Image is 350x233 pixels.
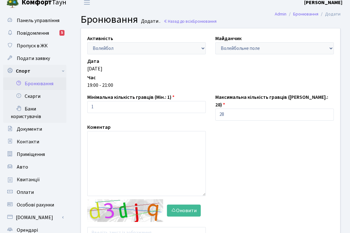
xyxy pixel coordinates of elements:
label: Дата [87,57,99,65]
a: Панель управління [3,14,66,27]
span: Повідомлення [17,30,49,37]
a: Контакти [3,135,66,148]
span: Квитанції [17,176,40,183]
label: Майданчик [215,35,242,42]
span: Пропуск в ЖК [17,42,48,49]
span: Панель управління [17,17,59,24]
a: Оплати [3,186,66,199]
small: Додати . [140,18,160,24]
span: Приміщення [17,151,45,158]
a: Особові рахунки [3,199,66,211]
li: Додати [318,11,341,18]
a: Подати заявку [3,52,66,65]
a: Пропуск в ЖК [3,39,66,52]
label: Час [87,74,96,81]
span: Бронювання [81,12,138,27]
label: Коментар [87,123,111,131]
a: Повідомлення5 [3,27,66,39]
label: Мінімальна кількість гравців (Мін.: 1) [87,93,175,101]
span: Особові рахунки [17,201,54,208]
div: 19:00 - 21:00 [87,81,334,89]
a: Приміщення [3,148,66,161]
a: Документи [3,123,66,135]
span: Документи [17,126,42,133]
a: Бронювання [293,11,318,17]
div: 5 [59,30,64,36]
a: Бани користувачів [3,103,66,123]
label: Активність [87,35,113,42]
button: Оновити [167,205,201,217]
label: Максимальна кількість гравців ([PERSON_NAME].: 28) [215,93,334,109]
div: [DATE] [87,65,334,73]
span: Бронювання [193,18,217,24]
a: Спорт [3,65,66,77]
a: Квитанції [3,173,66,186]
img: default [87,199,163,222]
nav: breadcrumb [265,8,350,21]
a: Admin [275,11,286,17]
span: Подати заявку [17,55,50,62]
span: Авто [17,164,28,170]
a: Авто [3,161,66,173]
a: [DOMAIN_NAME] [3,211,66,224]
a: Бронювання [3,77,66,90]
span: Оплати [17,189,34,196]
a: Скарги [3,90,66,103]
span: Контакти [17,138,39,145]
a: Назад до всіхБронювання [163,18,217,24]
